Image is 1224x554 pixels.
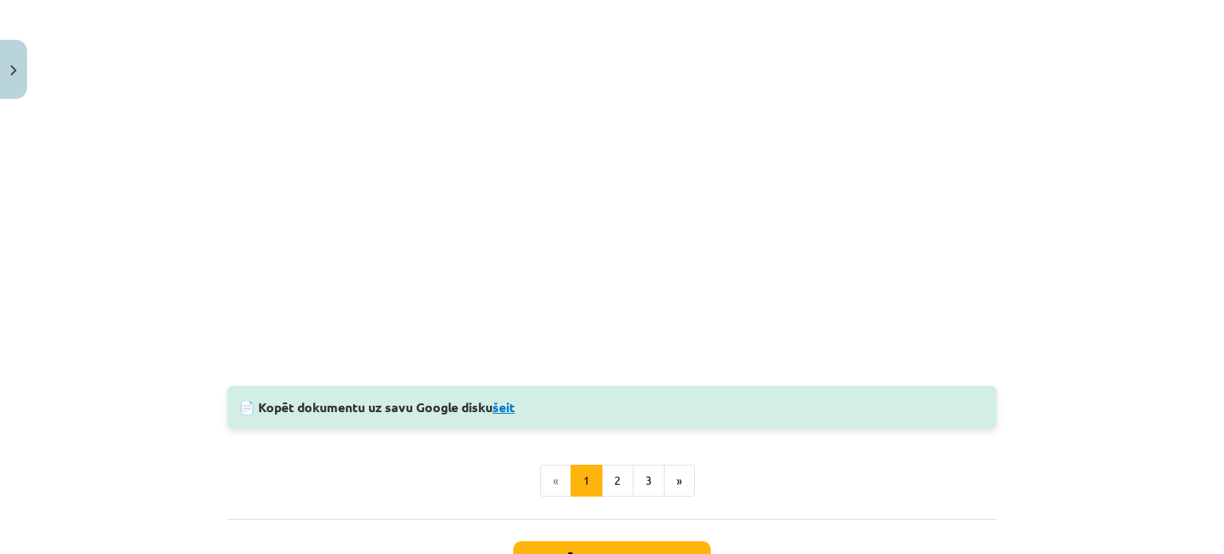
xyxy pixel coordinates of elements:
[492,399,515,415] a: šeit
[571,465,602,497] button: 1
[227,386,997,429] div: 📄 Kopēt dokumentu uz savu Google disku
[227,465,997,497] nav: Page navigation example
[602,465,634,497] button: 2
[633,465,665,497] button: 3
[10,65,17,76] img: icon-close-lesson-0947bae3869378f0d4975bcd49f059093ad1ed9edebbc8119c70593378902aed.svg
[664,465,695,497] button: »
